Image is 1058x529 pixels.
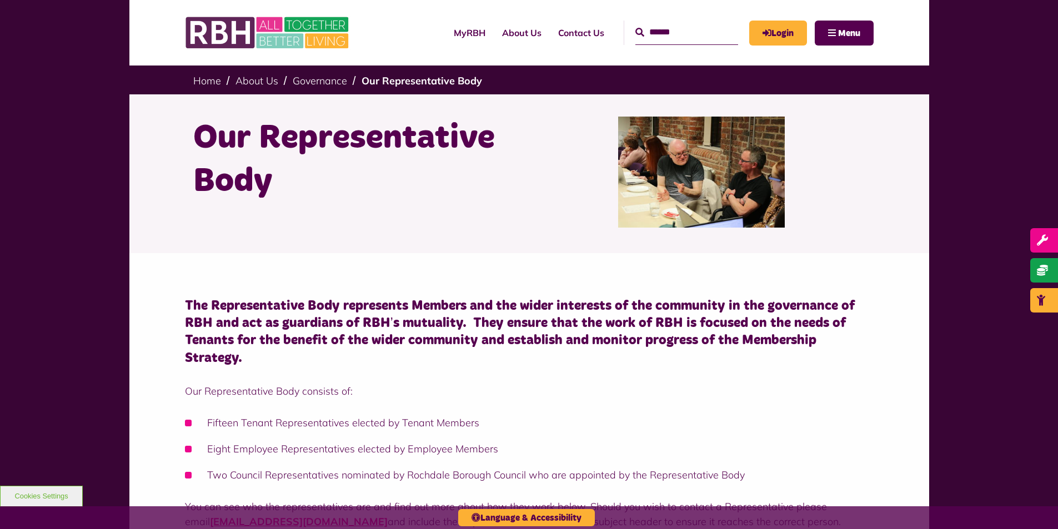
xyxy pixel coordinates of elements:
span: Menu [838,29,860,38]
button: Language & Accessibility [458,509,595,526]
a: Home [193,74,221,87]
p: Our Representative Body consists of: [185,384,874,399]
a: MyRBH [749,21,807,46]
a: Contact Us [550,18,613,48]
li: Two Council Representatives nominated by Rochdale Borough Council who are appointed by the Repres... [185,467,874,482]
a: About Us [235,74,278,87]
h1: Our Representative Body [193,117,521,203]
li: Eight Employee Representatives elected by Employee Members [185,441,874,456]
a: MyRBH [445,18,494,48]
img: Rep Body [618,117,785,228]
img: RBH [185,11,352,54]
iframe: Netcall Web Assistant for live chat [1008,479,1058,529]
p: You can see who the representatives are and find out more about how they work below. Should you w... [185,499,874,529]
a: Governance [293,74,347,87]
h4: The Representative Body represents Members and the wider interests of the community in the govern... [185,298,874,367]
button: Navigation [815,21,874,46]
a: About Us [494,18,550,48]
a: Our Representative Body [362,74,482,87]
li: Fifteen Tenant Representatives elected by Tenant Members [185,415,874,430]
